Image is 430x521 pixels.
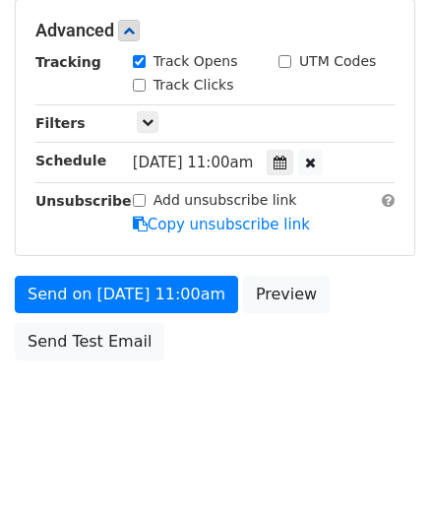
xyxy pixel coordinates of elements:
span: [DATE] 11:00am [133,154,254,171]
strong: Schedule [35,153,106,168]
a: Preview [243,276,330,313]
a: Copy unsubscribe link [133,216,310,233]
strong: Tracking [35,54,101,70]
strong: Filters [35,115,86,131]
label: Track Clicks [154,75,234,96]
label: Track Opens [154,51,238,72]
iframe: Chat Widget [332,426,430,521]
h5: Advanced [35,20,395,41]
a: Send Test Email [15,323,164,360]
strong: Unsubscribe [35,193,132,209]
label: UTM Codes [299,51,376,72]
a: Send on [DATE] 11:00am [15,276,238,313]
label: Add unsubscribe link [154,190,297,211]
